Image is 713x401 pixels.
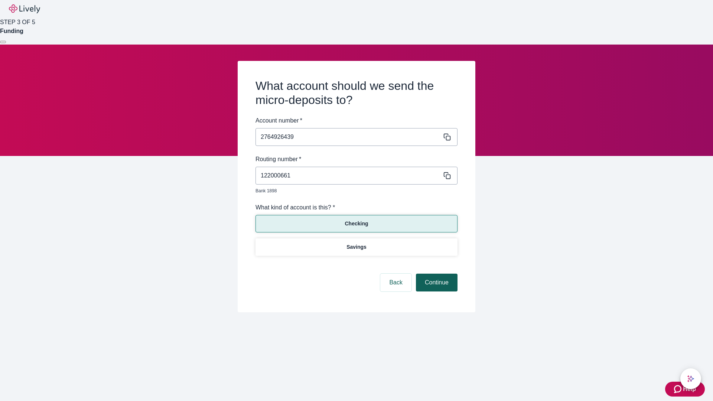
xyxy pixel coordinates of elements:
[674,385,683,394] svg: Zendesk support icon
[380,274,411,291] button: Back
[687,375,694,382] svg: Lively AI Assistant
[255,215,458,232] button: Checking
[255,238,458,256] button: Savings
[442,170,452,181] button: Copy message content to clipboard
[442,132,452,142] button: Copy message content to clipboard
[680,368,701,389] button: chat
[255,203,335,212] label: What kind of account is this? *
[9,4,40,13] img: Lively
[346,243,367,251] p: Savings
[665,382,705,397] button: Zendesk support iconHelp
[255,116,302,125] label: Account number
[443,133,451,141] svg: Copy to clipboard
[443,172,451,179] svg: Copy to clipboard
[255,188,452,194] p: Bank 1898
[255,79,458,107] h2: What account should we send the micro-deposits to?
[416,274,458,291] button: Continue
[683,385,696,394] span: Help
[255,155,301,164] label: Routing number
[345,220,368,228] p: Checking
